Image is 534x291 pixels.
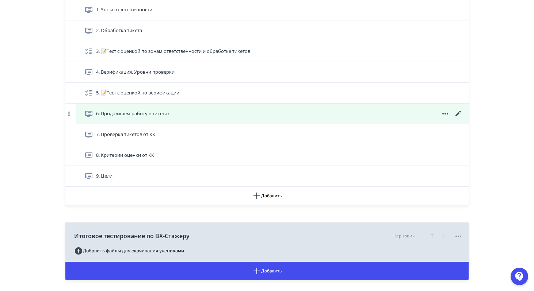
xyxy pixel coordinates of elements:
span: 5. 📝Тест с оценкой по верификации [96,89,179,97]
div: 2. Обработка тикета [65,20,469,41]
div: 5. 📝Тест с оценкой по верификации [65,83,469,104]
span: 6. Продолжаем работу в тикетах [96,110,170,117]
div: 7. Проверка тикетов от КК [65,124,469,145]
button: Добавить файлы для скачивания учениками [74,245,184,257]
div: 3. 📝Тест с оценкой по зонам ответственности и обработке тикетов [65,41,469,62]
button: Добавить [65,262,469,280]
div: 8. Критерии оценки от КК [65,145,469,166]
span: Итоговое тестирование по ВХ-Стажеру [74,232,190,240]
span: 8. Критерии оценки от КК [96,152,154,159]
span: 2. Обработка тикета [96,27,142,34]
span: 1. Зоны ответственности [96,6,152,13]
span: 4. Верификация. Уровни проверки [96,69,175,76]
div: 6. Продолжаем работу в тикетах [65,104,469,124]
div: 4. Верификация. Уровни проверки [65,62,469,83]
div: 9. Цели [65,166,469,187]
button: Добавить [65,187,469,205]
span: 7. Проверка тикетов от КК [96,131,155,138]
span: 3. 📝Тест с оценкой по зонам ответственности и обработке тикетов [96,48,250,55]
span: 9. Цели [96,172,112,180]
div: Черновик [393,233,415,239]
